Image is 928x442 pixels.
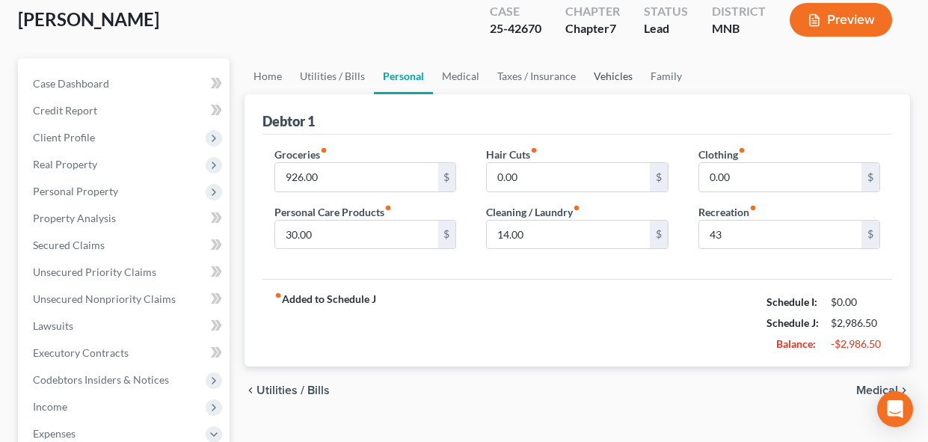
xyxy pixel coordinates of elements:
[33,212,116,224] span: Property Analysis
[486,204,580,220] label: Cleaning / Laundry
[650,221,668,249] div: $
[776,337,816,350] strong: Balance:
[33,265,156,278] span: Unsecured Priority Claims
[488,58,585,94] a: Taxes / Insurance
[738,147,746,154] i: fiber_manual_record
[699,163,861,191] input: --
[274,147,328,162] label: Groceries
[21,70,230,97] a: Case Dashboard
[712,20,766,37] div: MNB
[21,313,230,340] a: Lawsuits
[33,185,118,197] span: Personal Property
[275,163,437,191] input: --
[565,3,620,20] div: Chapter
[438,221,456,249] div: $
[486,147,538,162] label: Hair Cuts
[274,204,392,220] label: Personal Care Products
[433,58,488,94] a: Medical
[530,147,538,154] i: fiber_manual_record
[33,346,129,359] span: Executory Contracts
[898,384,910,396] i: chevron_right
[642,58,691,94] a: Family
[384,204,392,212] i: fiber_manual_record
[274,292,282,299] i: fiber_manual_record
[644,3,688,20] div: Status
[33,104,97,117] span: Credit Report
[766,295,817,308] strong: Schedule I:
[245,384,330,396] button: chevron_left Utilities / Bills
[490,20,541,37] div: 25-42670
[698,147,746,162] label: Clothing
[374,58,433,94] a: Personal
[291,58,374,94] a: Utilities / Bills
[21,97,230,124] a: Credit Report
[262,112,315,130] div: Debtor 1
[565,20,620,37] div: Chapter
[856,384,898,396] span: Medical
[33,292,176,305] span: Unsecured Nonpriority Claims
[33,373,169,386] span: Codebtors Insiders & Notices
[33,400,67,413] span: Income
[644,20,688,37] div: Lead
[831,316,880,331] div: $2,986.50
[699,221,861,249] input: --
[790,3,892,37] button: Preview
[320,147,328,154] i: fiber_manual_record
[831,337,880,352] div: -$2,986.50
[698,204,757,220] label: Recreation
[275,221,437,249] input: --
[245,384,256,396] i: chevron_left
[33,427,76,440] span: Expenses
[573,204,580,212] i: fiber_manual_record
[21,340,230,366] a: Executory Contracts
[766,316,819,329] strong: Schedule J:
[861,163,879,191] div: $
[609,21,616,35] span: 7
[33,77,109,90] span: Case Dashboard
[33,239,105,251] span: Secured Claims
[712,3,766,20] div: District
[650,163,668,191] div: $
[490,3,541,20] div: Case
[438,163,456,191] div: $
[21,286,230,313] a: Unsecured Nonpriority Claims
[856,384,910,396] button: Medical chevron_right
[585,58,642,94] a: Vehicles
[21,232,230,259] a: Secured Claims
[274,292,376,354] strong: Added to Schedule J
[21,259,230,286] a: Unsecured Priority Claims
[831,295,880,310] div: $0.00
[33,158,97,171] span: Real Property
[33,131,95,144] span: Client Profile
[256,384,330,396] span: Utilities / Bills
[487,221,649,249] input: --
[21,205,230,232] a: Property Analysis
[861,221,879,249] div: $
[487,163,649,191] input: --
[33,319,73,332] span: Lawsuits
[18,8,159,30] span: [PERSON_NAME]
[877,391,913,427] div: Open Intercom Messenger
[749,204,757,212] i: fiber_manual_record
[245,58,291,94] a: Home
